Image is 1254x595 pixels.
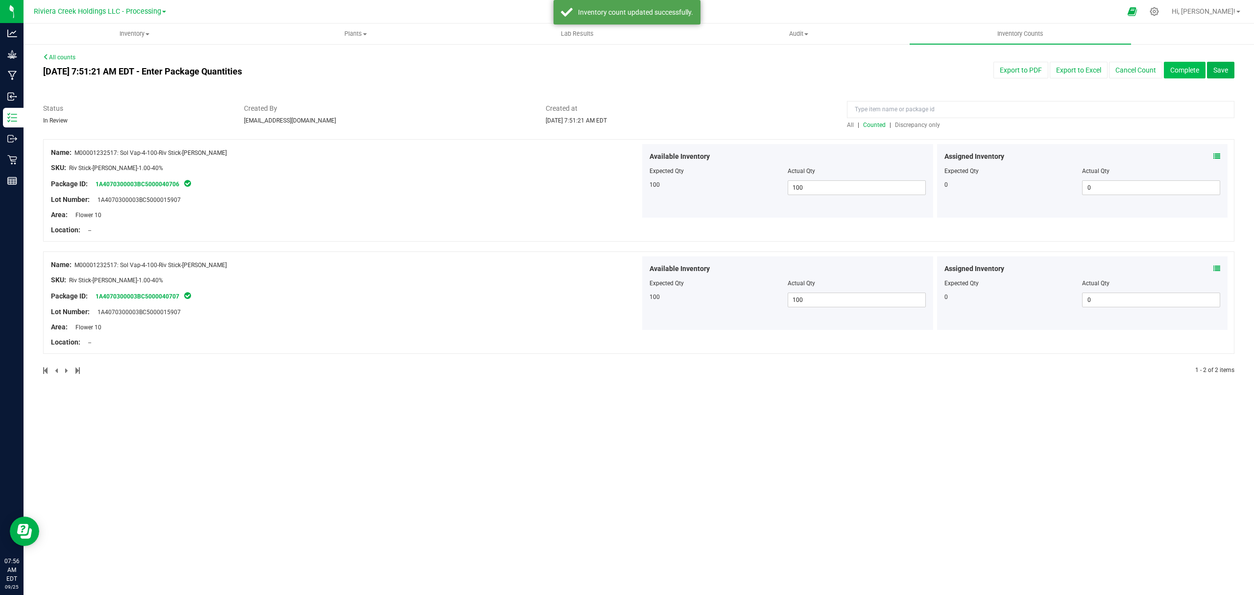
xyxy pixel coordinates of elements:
[1207,62,1234,78] button: Save
[4,583,19,591] p: 09/25
[1195,367,1234,373] span: 1 - 2 of 2 items
[10,517,39,546] iframe: Resource center
[183,291,192,300] span: In Sync
[24,24,245,44] a: Inventory
[43,103,229,114] span: Status
[895,122,940,128] span: Discrepancy only
[244,117,336,124] span: [EMAIL_ADDRESS][DOMAIN_NAME]
[43,67,732,76] h4: [DATE] 7:51:21 AM EDT - Enter Package Quantities
[1050,62,1108,78] button: Export to Excel
[944,264,1004,274] span: Assigned Inventory
[65,367,70,374] span: Next
[51,276,66,284] span: SKU:
[650,294,660,300] span: 100
[71,212,101,219] span: Flower 10
[4,557,19,583] p: 07:56 AM EDT
[51,226,80,234] span: Location:
[650,280,684,287] span: Expected Qty
[1121,2,1143,21] span: Open Ecommerce Menu
[858,122,859,128] span: |
[7,50,17,59] inline-svg: Grow
[51,292,88,300] span: Package ID:
[69,277,163,284] span: Riv Stick-[PERSON_NAME]-1.00-40%
[548,29,607,38] span: Lab Results
[1109,62,1162,78] button: Cancel Count
[93,197,181,203] span: 1A4070300003BC5000015907
[51,164,66,172] span: SKU:
[7,134,17,144] inline-svg: Outbound
[74,149,227,156] span: M00001232517: Sol Vap-4-100-Riv Stick-[PERSON_NAME]
[993,62,1048,78] button: Export to PDF
[96,293,179,300] a: 1A4070300003BC5000040707
[546,103,833,114] span: Created at
[1082,279,1220,288] div: Actual Qty
[892,122,940,128] a: Discrepancy only
[51,149,72,156] span: Name:
[650,264,710,274] span: Available Inventory
[51,323,68,331] span: Area:
[34,7,161,16] span: Riviera Creek Holdings LLC - Processing
[1164,62,1206,78] button: Complete
[546,117,607,124] span: [DATE] 7:51:21 AM EDT
[944,293,1083,301] div: 0
[7,176,17,186] inline-svg: Reports
[984,29,1057,38] span: Inventory Counts
[910,24,1131,44] a: Inventory Counts
[466,24,688,44] a: Lab Results
[51,338,80,346] span: Location:
[1213,66,1228,74] span: Save
[7,113,17,123] inline-svg: Inventory
[24,29,244,38] span: Inventory
[688,29,909,38] span: Audit
[51,180,88,188] span: Package ID:
[83,339,91,346] span: --
[244,103,531,114] span: Created By
[55,367,59,374] span: Previous
[75,367,80,374] span: Move to last page
[43,117,68,124] span: In Review
[578,7,693,17] div: Inventory count updated successfully.
[1172,7,1235,15] span: Hi, [PERSON_NAME]!
[1082,167,1220,175] div: Actual Qty
[650,151,710,162] span: Available Inventory
[944,167,1083,175] div: Expected Qty
[788,168,815,174] span: Actual Qty
[7,28,17,38] inline-svg: Analytics
[944,151,1004,162] span: Assigned Inventory
[847,122,858,128] a: All
[93,309,181,316] span: 1A4070300003BC5000015907
[245,29,466,38] span: Plants
[944,279,1083,288] div: Expected Qty
[861,122,890,128] a: Counted
[7,155,17,165] inline-svg: Retail
[83,227,91,234] span: --
[51,196,90,203] span: Lot Number:
[43,54,75,61] a: All counts
[51,308,90,316] span: Lot Number:
[43,367,49,374] span: Move to first page
[183,178,192,188] span: In Sync
[847,101,1234,118] input: Type item name or package id
[1148,7,1160,16] div: Manage settings
[650,168,684,174] span: Expected Qty
[96,181,179,188] a: 1A4070300003BC5000040706
[847,122,854,128] span: All
[788,280,815,287] span: Actual Qty
[944,180,1083,189] div: 0
[1083,293,1220,307] input: 0
[688,24,909,44] a: Audit
[71,324,101,331] span: Flower 10
[7,92,17,101] inline-svg: Inbound
[51,261,72,269] span: Name:
[245,24,466,44] a: Plants
[788,293,925,307] input: 100
[863,122,886,128] span: Counted
[1083,181,1220,195] input: 0
[51,211,68,219] span: Area:
[69,165,163,172] span: Riv Stick-[PERSON_NAME]-1.00-40%
[788,181,925,195] input: 100
[650,181,660,188] span: 100
[7,71,17,80] inline-svg: Manufacturing
[890,122,891,128] span: |
[74,262,227,269] span: M00001232517: Sol Vap-4-100-Riv Stick-[PERSON_NAME]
